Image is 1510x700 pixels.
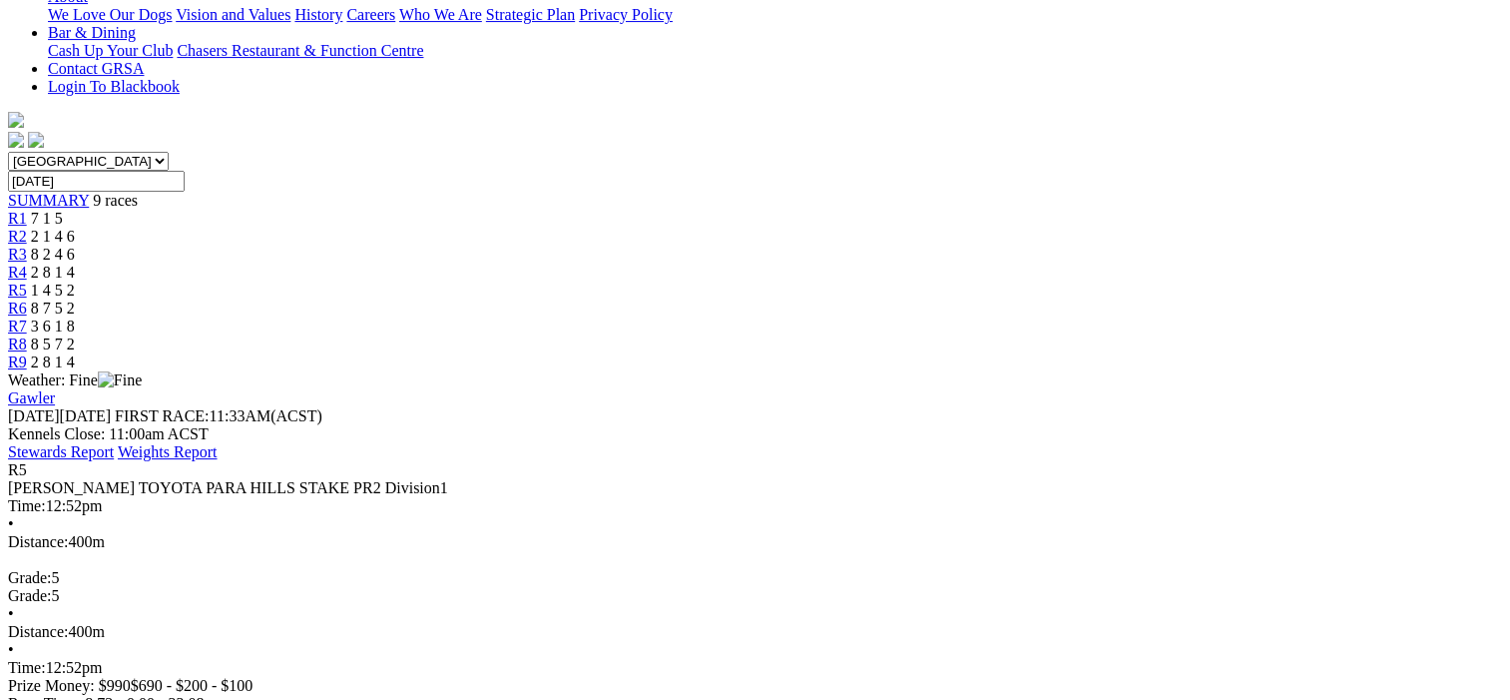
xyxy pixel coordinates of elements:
[8,515,14,532] span: •
[31,246,75,263] span: 8 2 4 6
[31,228,75,245] span: 2 1 4 6
[8,641,14,658] span: •
[48,42,173,59] a: Cash Up Your Club
[118,443,218,460] a: Weights Report
[31,318,75,335] span: 3 6 1 8
[93,192,138,209] span: 9 races
[8,407,111,424] span: [DATE]
[399,6,482,23] a: Who We Are
[346,6,395,23] a: Careers
[8,246,27,263] a: R3
[31,282,75,299] span: 1 4 5 2
[48,78,180,95] a: Login To Blackbook
[48,42,1502,60] div: Bar & Dining
[8,389,55,406] a: Gawler
[8,192,89,209] a: SUMMARY
[31,353,75,370] span: 2 8 1 4
[8,623,68,640] span: Distance:
[31,210,63,227] span: 7 1 5
[48,60,144,77] a: Contact GRSA
[31,336,75,352] span: 8 5 7 2
[8,282,27,299] a: R5
[8,533,1502,551] div: 400m
[8,443,114,460] a: Stewards Report
[8,677,1502,695] div: Prize Money: $990
[8,264,27,281] a: R4
[8,479,1502,497] div: [PERSON_NAME] TOYOTA PARA HILLS STAKE PR2 Division1
[8,605,14,622] span: •
[177,42,423,59] a: Chasers Restaurant & Function Centre
[115,407,322,424] span: 11:33AM(ACST)
[8,425,1502,443] div: Kennels Close: 11:00am ACST
[8,132,24,148] img: facebook.svg
[31,300,75,317] span: 8 7 5 2
[8,569,1502,587] div: 5
[8,659,46,676] span: Time:
[8,497,46,514] span: Time:
[98,371,142,389] img: Fine
[8,318,27,335] a: R7
[8,623,1502,641] div: 400m
[8,407,60,424] span: [DATE]
[8,371,142,388] span: Weather: Fine
[8,659,1502,677] div: 12:52pm
[8,461,27,478] span: R5
[8,112,24,128] img: logo-grsa-white.png
[48,24,136,41] a: Bar & Dining
[48,6,172,23] a: We Love Our Dogs
[8,171,185,192] input: Select date
[8,228,27,245] a: R2
[131,677,253,694] span: $690 - $200 - $100
[8,533,68,550] span: Distance:
[31,264,75,281] span: 2 8 1 4
[28,132,44,148] img: twitter.svg
[8,353,27,370] a: R9
[8,569,52,586] span: Grade:
[8,300,27,317] a: R6
[8,210,27,227] a: R1
[486,6,575,23] a: Strategic Plan
[8,587,1502,605] div: 5
[176,6,290,23] a: Vision and Values
[48,6,1502,24] div: About
[8,336,27,352] a: R8
[8,587,52,604] span: Grade:
[579,6,673,23] a: Privacy Policy
[8,497,1502,515] div: 12:52pm
[294,6,342,23] a: History
[115,407,209,424] span: FIRST RACE:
